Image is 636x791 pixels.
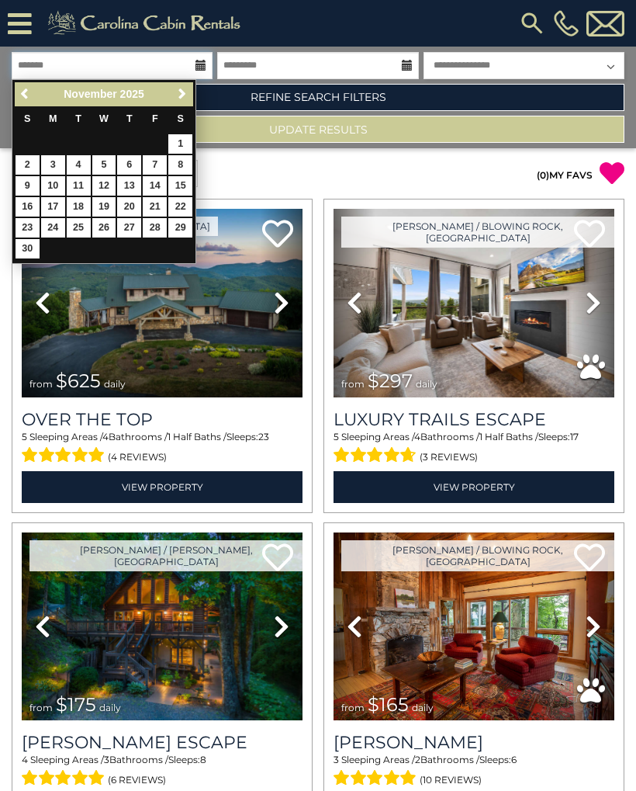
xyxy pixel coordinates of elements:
[24,113,30,124] span: Sunday
[22,471,302,503] a: View Property
[92,197,116,217] a: 19
[168,218,192,238] a: 29
[22,409,302,430] a: Over The Top
[518,9,546,37] img: search-regular.svg
[334,430,614,467] div: Sleeping Areas / Bathrooms / Sleeps:
[22,732,302,753] a: [PERSON_NAME] Escape
[334,471,614,503] a: View Property
[92,155,116,175] a: 5
[49,113,57,124] span: Monday
[168,431,226,442] span: 1 Half Baths /
[41,197,65,217] a: 17
[143,176,167,196] a: 14
[143,155,167,175] a: 7
[67,155,91,175] a: 4
[570,431,579,442] span: 17
[99,113,109,124] span: Wednesday
[550,10,582,36] a: [PHONE_NUMBER]
[16,239,40,258] a: 30
[99,702,121,713] span: daily
[12,84,624,111] a: Refine Search Filters
[104,754,109,765] span: 3
[537,169,549,181] span: ( )
[412,702,434,713] span: daily
[420,770,482,790] span: (10 reviews)
[117,197,141,217] a: 20
[341,540,614,571] a: [PERSON_NAME] / Blowing Rock, [GEOGRAPHIC_DATA]
[41,218,65,238] a: 24
[178,113,184,124] span: Saturday
[41,155,65,175] a: 3
[22,533,302,721] img: thumbnail_168627805.jpeg
[117,155,141,175] a: 6
[67,218,91,238] a: 25
[511,754,517,765] span: 6
[22,430,302,467] div: Sleeping Areas / Bathrooms / Sleeps:
[334,732,614,753] h3: Azalea Hill
[29,378,53,390] span: from
[540,169,546,181] span: 0
[258,431,269,442] span: 23
[262,218,293,252] a: Add to favorites
[67,197,91,217] a: 18
[120,88,144,100] span: 2025
[334,754,339,765] span: 3
[176,88,188,100] span: Next
[341,378,365,390] span: from
[19,88,32,100] span: Previous
[108,770,166,790] span: (6 reviews)
[341,702,365,713] span: from
[108,447,167,467] span: (4 reviews)
[16,218,40,238] a: 23
[29,540,302,571] a: [PERSON_NAME] / [PERSON_NAME], [GEOGRAPHIC_DATA]
[16,197,40,217] a: 16
[16,155,40,175] a: 2
[56,369,101,392] span: $625
[40,8,254,39] img: Khaki-logo.png
[41,176,65,196] a: 10
[92,176,116,196] a: 12
[168,176,192,196] a: 15
[56,693,96,716] span: $175
[22,754,28,765] span: 4
[168,155,192,175] a: 8
[334,753,614,790] div: Sleeping Areas / Bathrooms / Sleeps:
[172,85,192,104] a: Next
[92,218,116,238] a: 26
[368,369,413,392] span: $297
[75,113,81,124] span: Tuesday
[334,209,614,397] img: thumbnail_168695581.jpeg
[102,431,109,442] span: 4
[168,197,192,217] a: 22
[152,113,158,124] span: Friday
[143,218,167,238] a: 28
[16,85,36,104] a: Previous
[16,176,40,196] a: 9
[334,732,614,753] a: [PERSON_NAME]
[22,753,302,790] div: Sleeping Areas / Bathrooms / Sleeps:
[117,218,141,238] a: 27
[22,431,27,442] span: 5
[415,754,420,765] span: 2
[126,113,133,124] span: Thursday
[22,209,302,397] img: thumbnail_167153549.jpeg
[334,533,614,721] img: thumbnail_163277858.jpeg
[104,378,126,390] span: daily
[143,197,167,217] a: 21
[64,88,116,100] span: November
[334,409,614,430] a: Luxury Trails Escape
[334,431,339,442] span: 5
[414,431,420,442] span: 4
[12,116,624,143] button: Update Results
[416,378,437,390] span: daily
[341,217,614,248] a: [PERSON_NAME] / Blowing Rock, [GEOGRAPHIC_DATA]
[200,754,206,765] span: 8
[117,176,141,196] a: 13
[368,693,409,716] span: $165
[22,732,302,753] h3: Todd Escape
[479,431,538,442] span: 1 Half Baths /
[29,702,53,713] span: from
[537,169,593,181] a: (0)MY FAVS
[67,176,91,196] a: 11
